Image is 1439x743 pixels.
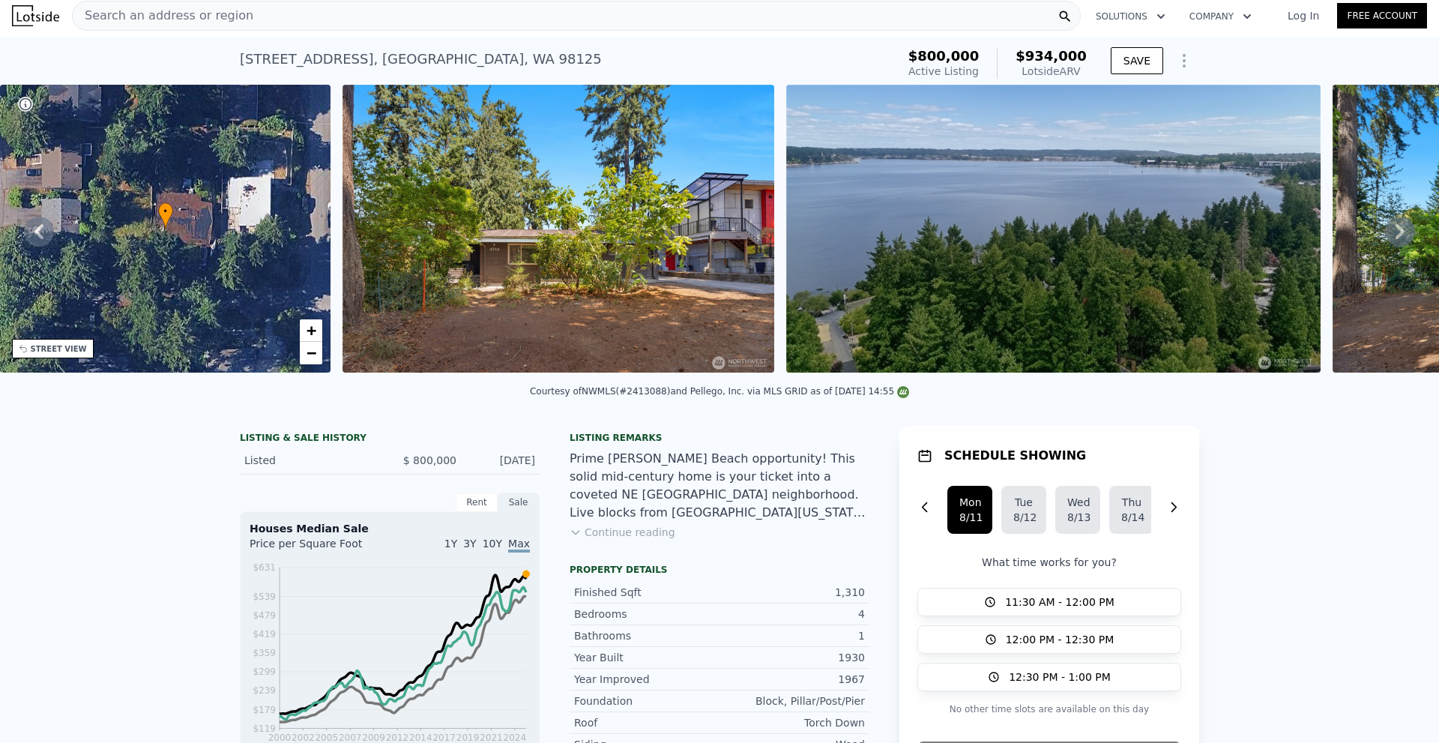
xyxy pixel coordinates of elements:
a: Log In [1270,8,1337,23]
tspan: 2002 [292,733,315,743]
span: 11:30 AM - 12:00 PM [1005,595,1114,610]
tspan: $119 [253,724,276,734]
div: 1967 [719,672,865,687]
div: Price per Square Foot [250,536,390,560]
tspan: $539 [253,592,276,602]
div: [DATE] [468,453,535,468]
tspan: 2007 [339,733,362,743]
div: Lotside ARV [1016,64,1087,79]
div: Wed [1067,495,1088,510]
span: $934,000 [1016,48,1087,64]
button: Company [1177,3,1264,30]
p: What time works for you? [917,555,1181,570]
div: 1 [719,628,865,643]
h1: SCHEDULE SHOWING [944,447,1086,465]
button: Mon8/11 [947,486,992,534]
button: Show Options [1169,46,1199,76]
button: SAVE [1111,47,1163,74]
div: 8/13 [1067,510,1088,525]
div: • [158,202,173,229]
div: [STREET_ADDRESS] , [GEOGRAPHIC_DATA] , WA 98125 [240,49,602,70]
div: Courtesy of NWMLS (#2413088) and Pellego, Inc. via MLS GRID as of [DATE] 14:55 [530,386,909,397]
div: Year Built [574,650,719,665]
div: LISTING & SALE HISTORY [240,432,540,447]
div: Rent [456,493,498,512]
img: NWMLS Logo [897,386,909,398]
span: Active Listing [908,65,979,77]
div: STREET VIEW [31,343,87,355]
tspan: $631 [253,562,276,573]
div: Property details [570,564,869,576]
a: Zoom out [300,342,322,364]
button: 11:30 AM - 12:00 PM [917,588,1181,616]
span: $800,000 [908,48,980,64]
tspan: 2021 [480,733,503,743]
button: Wed8/13 [1055,486,1100,534]
span: Search an address or region [73,7,253,25]
div: 8/12 [1013,510,1034,525]
div: Prime [PERSON_NAME] Beach opportunity! This solid mid-century home is your ticket into a coveted ... [570,450,869,522]
tspan: 2005 [315,733,338,743]
tspan: $299 [253,667,276,677]
p: No other time slots are available on this day [917,700,1181,718]
span: + [307,321,316,340]
div: 8/14 [1121,510,1142,525]
div: 8/11 [959,510,980,525]
tspan: $179 [253,705,276,715]
tspan: 2017 [432,733,456,743]
div: Listed [244,453,378,468]
span: $ 800,000 [403,454,456,466]
span: Max [508,538,530,553]
div: 1930 [719,650,865,665]
span: 12:00 PM - 12:30 PM [1006,632,1114,647]
div: Tue [1013,495,1034,510]
img: Lotside [12,5,59,26]
div: Thu [1121,495,1142,510]
div: Sale [498,493,540,512]
div: Mon [959,495,980,510]
button: Solutions [1084,3,1177,30]
img: Sale: 167262774 Parcel: 97976119 [343,85,774,373]
div: Foundation [574,694,719,709]
div: Bedrooms [574,607,719,622]
button: 12:30 PM - 1:00 PM [917,663,1181,691]
div: Roof [574,715,719,730]
tspan: 2014 [409,733,432,743]
span: 1Y [444,538,457,550]
a: Free Account [1337,3,1427,28]
span: • [158,205,173,218]
div: Bathrooms [574,628,719,643]
tspan: 2012 [386,733,409,743]
div: Year Improved [574,672,719,687]
img: Sale: 167262774 Parcel: 97976119 [786,85,1320,373]
div: Listing remarks [570,432,869,444]
div: 1,310 [719,585,865,600]
a: Zoom in [300,319,322,342]
button: Continue reading [570,525,675,540]
tspan: $359 [253,648,276,658]
div: 4 [719,607,865,622]
span: 12:30 PM - 1:00 PM [1009,670,1111,685]
div: Block, Pillar/Post/Pier [719,694,865,709]
tspan: $239 [253,685,276,696]
span: 3Y [463,538,476,550]
button: Tue8/12 [1001,486,1046,534]
tspan: $419 [253,629,276,640]
div: Torch Down [719,715,865,730]
span: 10Y [483,538,502,550]
button: 12:00 PM - 12:30 PM [917,625,1181,654]
tspan: 2019 [456,733,480,743]
tspan: 2009 [362,733,385,743]
tspan: $479 [253,610,276,621]
tspan: 2024 [504,733,527,743]
span: − [307,343,316,362]
button: Thu8/14 [1109,486,1154,534]
tspan: 2000 [268,733,292,743]
div: Houses Median Sale [250,521,530,536]
div: Finished Sqft [574,585,719,600]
